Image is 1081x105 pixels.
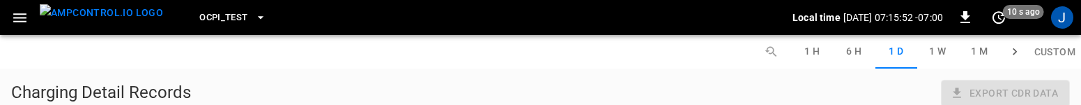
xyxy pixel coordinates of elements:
p: [DATE] 07:15:52 -07:00 [843,10,943,24]
button: OCPI_Test [194,4,271,31]
div: profile-icon [1051,6,1073,29]
button: set refresh interval [988,6,1010,29]
span: OCPI_Test [199,10,247,26]
p: Local time [792,10,841,24]
span: 10 s ago [1003,5,1044,19]
button: Custom [1029,35,1081,69]
h5: Charging Detail Records [11,81,191,104]
button: one-week-tab [917,35,959,69]
div: tab resources [750,35,1001,69]
button: one-day-tab [875,35,917,69]
button: six-hsours-tab [834,35,875,69]
img: ampcontrol.io logo [40,4,163,22]
button: one-hour-tab [792,35,834,69]
button: one-month-tab [959,35,1001,69]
